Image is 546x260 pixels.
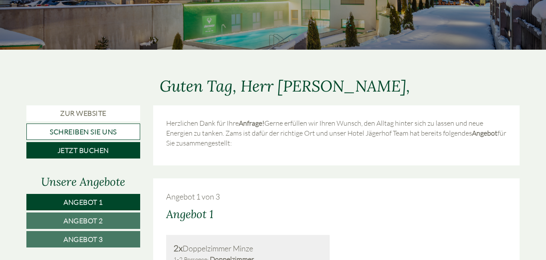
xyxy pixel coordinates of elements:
[160,78,410,95] h1: Guten Tag, Herr [PERSON_NAME],
[173,242,323,255] div: Doppelzimmer Minze
[173,243,183,254] b: 2x
[64,235,103,244] span: Angebot 3
[166,192,220,201] span: Angebot 1 von 3
[64,198,103,206] span: Angebot 1
[64,216,103,225] span: Angebot 2
[239,119,264,127] strong: Anfrage!
[26,142,140,159] a: Jetzt buchen
[472,129,498,137] strong: Angebot
[166,206,213,222] div: Angebot 1
[166,118,507,148] p: Herzlichen Dank für Ihre Gerne erfüllen wir Ihren Wunsch, den Alltag hinter sich zu lassen und ne...
[26,124,140,140] a: Schreiben Sie uns
[26,105,140,121] a: Zur Website
[26,174,140,190] div: Unsere Angebote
